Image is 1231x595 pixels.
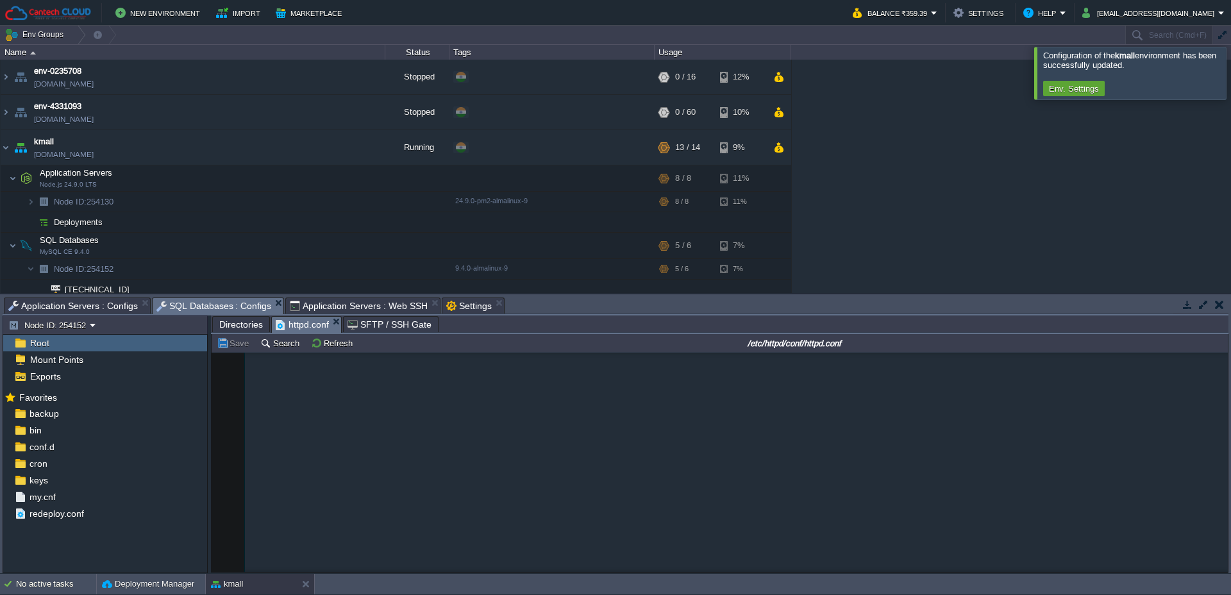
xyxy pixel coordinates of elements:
a: [DOMAIN_NAME] [34,148,94,161]
span: Directories [219,317,263,332]
img: AMDAwAAAACH5BAEAAAAALAAAAAABAAEAAAICRAEAOw== [35,280,42,299]
a: cron [27,458,49,469]
span: 254152 [53,264,115,274]
span: httpd.conf [276,317,329,333]
div: 11% [720,165,762,191]
button: Save [217,337,253,349]
a: [DOMAIN_NAME] [34,78,94,90]
img: Cantech Cloud [4,5,92,21]
button: Help [1023,5,1060,21]
button: Refresh [311,337,356,349]
li: /etc/httpd/conf/httpd.conf [271,316,342,332]
a: Node ID:254130 [53,196,115,207]
span: SQL Databases [38,235,101,246]
img: AMDAwAAAACH5BAEAAAAALAAAAAABAAEAAAICRAEAOw== [30,51,36,54]
img: AMDAwAAAACH5BAEAAAAALAAAAAABAAEAAAICRAEAOw== [35,259,53,279]
span: Favorites [17,392,59,403]
div: Stopped [385,60,449,94]
a: env-4331093 [34,100,81,113]
a: env-0235708 [34,65,81,78]
div: 12% [720,60,762,94]
button: Marketplace [276,5,346,21]
a: [TECHNICAL_ID] [63,285,131,294]
div: Tags [450,45,654,60]
img: AMDAwAAAACH5BAEAAAAALAAAAAABAAEAAAICRAEAOw== [17,165,35,191]
a: Deployments [53,217,105,228]
img: AMDAwAAAACH5BAEAAAAALAAAAAABAAEAAAICRAEAOw== [1,130,11,165]
button: [EMAIL_ADDRESS][DOMAIN_NAME] [1082,5,1218,21]
a: Node ID:254152 [53,264,115,274]
div: Running [385,130,449,165]
span: Application Servers : Configs [8,298,138,314]
span: SQL Databases : Configs [156,298,272,314]
img: AMDAwAAAACH5BAEAAAAALAAAAAABAAEAAAICRAEAOw== [27,192,35,212]
span: 9.4.0-almalinux-9 [455,264,508,272]
div: 5 / 6 [675,259,689,279]
img: AMDAwAAAACH5BAEAAAAALAAAAAABAAEAAAICRAEAOw== [9,233,17,258]
div: 11% [720,192,762,212]
img: AMDAwAAAACH5BAEAAAAALAAAAAABAAEAAAICRAEAOw== [12,60,29,94]
a: backup [27,408,61,419]
span: Configuration of the environment has been successfully updated. [1043,51,1216,70]
a: bin [27,424,44,436]
img: AMDAwAAAACH5BAEAAAAALAAAAAABAAEAAAICRAEAOw== [12,130,29,165]
button: Node ID: 254152 [8,319,90,331]
span: SFTP / SSH Gate [348,317,431,332]
div: 7% [720,233,762,258]
a: Root [28,337,51,349]
img: AMDAwAAAACH5BAEAAAAALAAAAAABAAEAAAICRAEAOw== [35,192,53,212]
a: Exports [28,371,63,382]
img: AMDAwAAAACH5BAEAAAAALAAAAAABAAEAAAICRAEAOw== [35,212,53,232]
img: AMDAwAAAACH5BAEAAAAALAAAAAABAAEAAAICRAEAOw== [9,165,17,191]
div: Name [1,45,385,60]
div: 10% [720,95,762,130]
span: [TECHNICAL_ID] [63,280,131,299]
div: 9% [720,130,762,165]
button: Deployment Manager [102,578,194,591]
a: Application ServersNode.js 24.9.0 LTS [38,168,114,178]
a: Favorites [17,392,59,403]
div: 8 / 8 [675,165,691,191]
button: Env Groups [4,26,68,44]
span: Node ID: [54,197,87,206]
div: Usage [655,45,791,60]
div: No active tasks [16,574,96,594]
img: AMDAwAAAACH5BAEAAAAALAAAAAABAAEAAAICRAEAOw== [1,95,11,130]
span: Application Servers [38,167,114,178]
a: redeploy.conf [27,508,86,519]
button: Import [216,5,264,21]
img: AMDAwAAAACH5BAEAAAAALAAAAAABAAEAAAICRAEAOw== [27,259,35,279]
img: AMDAwAAAACH5BAEAAAAALAAAAAABAAEAAAICRAEAOw== [42,280,60,299]
div: 5 / 6 [675,233,691,258]
a: SQL DatabasesMySQL CE 9.4.0 [38,235,101,245]
a: conf.d [27,441,56,453]
button: kmall [211,578,243,591]
div: Stopped [385,95,449,130]
b: kmall [1115,51,1135,60]
img: AMDAwAAAACH5BAEAAAAALAAAAAABAAEAAAICRAEAOw== [12,95,29,130]
div: 0 / 16 [675,60,696,94]
button: New Environment [115,5,204,21]
button: Env. Settings [1045,83,1103,94]
div: 0 / 60 [675,95,696,130]
a: [DOMAIN_NAME] [34,113,94,126]
button: Settings [953,5,1007,21]
span: Node ID: [54,264,87,274]
span: 254130 [53,196,115,207]
img: AMDAwAAAACH5BAEAAAAALAAAAAABAAEAAAICRAEAOw== [17,233,35,258]
span: kmall [34,135,54,148]
a: keys [27,474,50,486]
img: AMDAwAAAACH5BAEAAAAALAAAAAABAAEAAAICRAEAOw== [27,212,35,232]
a: my.cnf [27,491,58,503]
img: AMDAwAAAACH5BAEAAAAALAAAAAABAAEAAAICRAEAOw== [1,60,11,94]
